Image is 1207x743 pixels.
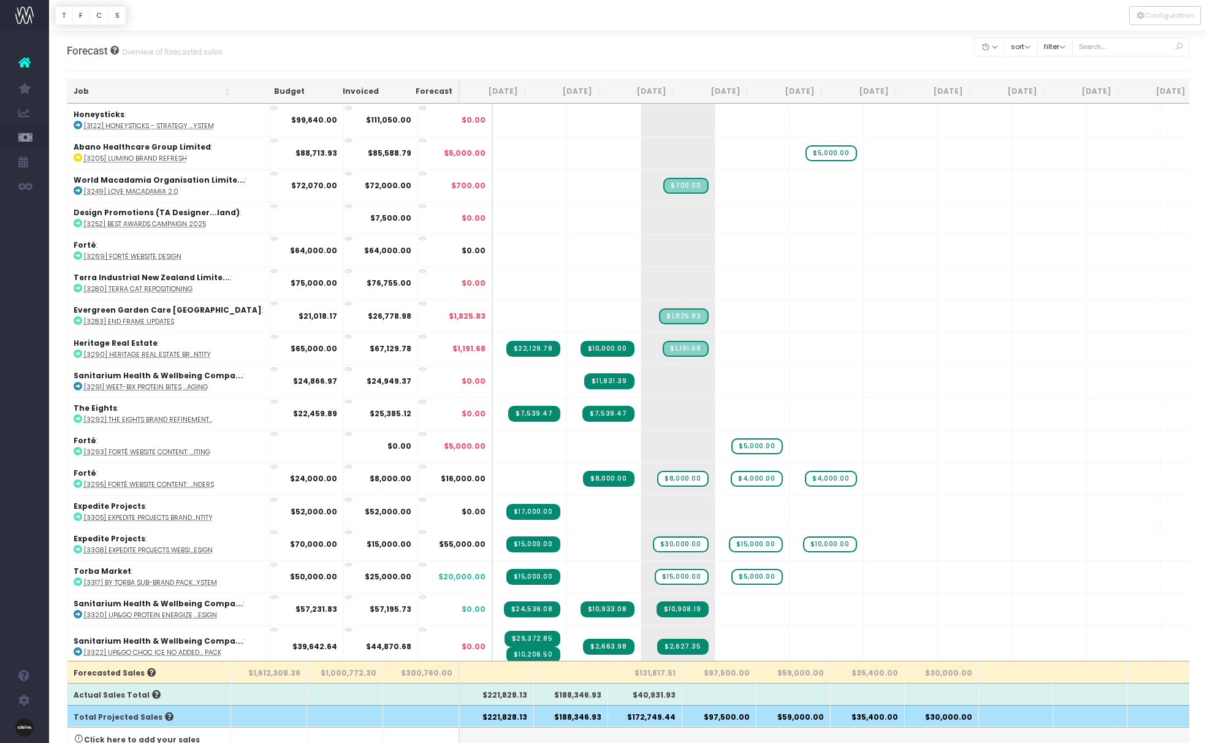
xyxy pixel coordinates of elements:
[805,145,856,161] span: wayahead Sales Forecast Item
[108,6,126,25] button: S
[462,278,485,289] span: $0.00
[84,578,217,587] abbr: [3317] By Torba Sub-Brand Packaging System
[366,115,411,125] strong: $111,050.00
[1004,37,1038,56] button: sort
[583,639,634,655] span: Streamtime Invoice: 3857 – [3322] UP&GO Choc Ice No Added Sugar - 250ml & 12x250mL pack
[905,80,979,104] th: Dec 25: activate to sort column ascending
[84,415,213,424] abbr: [3292] The Eights Brand Refinement
[462,376,485,387] span: $0.00
[55,6,126,25] div: Vertical button group
[84,480,214,489] abbr: [3295] Forté Website Content: Emotive Product Renders
[584,373,634,389] span: Streamtime Invoice: 3854 – [3291] Weet-Bix Protein Bites Packaging - Phase 02
[74,305,262,315] strong: Evergreen Garden Care [GEOGRAPHIC_DATA]
[534,705,608,727] th: $188,346.93
[67,462,270,495] td: :
[370,343,411,354] strong: $67,129.78
[452,343,485,354] span: $1,191.68
[293,376,337,386] strong: $24,866.97
[74,598,243,609] strong: Sanitarium Health & Wellbeing Compa...
[84,513,213,522] abbr: [3305] Expedite Projects Brand Identity
[756,705,831,727] th: $59,000.00
[67,495,270,528] td: :
[364,245,411,256] strong: $64,000.00
[659,308,708,324] span: Streamtime Draft Invoice: 3870 – [3283] End Frame Updates
[581,341,634,357] span: Streamtime Invoice: 3860 – [3290] Heritage Real Estate Brand Identity
[74,207,240,218] strong: Design Promotions (TA Designer...land)
[583,471,634,487] span: Streamtime Invoice: 3861 – [3295] Forté Website Content: Emotive Product Renders
[89,6,109,25] button: C
[84,284,192,294] abbr: [3280] Terra Cat Repositioning
[67,234,270,267] td: :
[74,566,131,576] strong: Torba Market
[663,178,708,194] span: Streamtime Draft Invoice: 3868 – [3249] Love Macadamia 2.0
[460,80,534,104] th: Jun 25: activate to sort column ascending
[505,631,560,647] span: Streamtime Invoice: 3841 – [3322] UP&GO Choc Ice No Added Sugar - 250ml & 12x250mL pack
[67,593,270,625] td: :
[462,506,485,517] span: $0.00
[368,148,411,158] strong: $85,588.79
[67,705,231,727] th: Total Projected Sales
[74,403,117,413] strong: The Eights
[67,45,108,57] span: Forecast
[444,441,485,452] span: $5,000.00
[608,705,682,727] th: $172,749.44
[299,311,337,321] strong: $21,018.17
[1127,80,1201,104] th: Mar 26: activate to sort column ascending
[67,683,231,705] th: Actual Sales Total
[295,604,337,614] strong: $57,231.83
[657,601,709,617] span: Streamtime Invoice: 3866 – [3320] UP&GO Protein Energize 250mL FOP Artwork
[295,148,337,158] strong: $88,713.93
[608,661,682,683] th: $131,817.51
[653,536,709,552] span: wayahead Sales Forecast Item
[506,504,560,520] span: Streamtime Invoice: 3853 – [3305] Expedite Projects Brand Identity
[67,560,270,593] td: :
[731,471,782,487] span: wayahead Sales Forecast Item
[84,187,178,196] abbr: [3249] Love Macadamia 2.0
[67,332,270,365] td: :
[74,240,96,250] strong: Forté
[608,80,682,104] th: Aug 25: activate to sort column ascending
[385,80,460,104] th: Forecast
[905,661,979,683] th: $30,000.00
[1037,37,1073,56] button: filter
[439,539,485,550] span: $55,000.00
[682,80,756,104] th: Sep 25: activate to sort column ascending
[84,448,210,457] abbr: [3293] Forté Website Content: Copywriting
[74,175,245,185] strong: World Macadamia Organisation Limite...
[291,506,337,517] strong: $52,000.00
[370,473,411,484] strong: $8,000.00
[831,705,905,727] th: $35,400.00
[74,370,243,381] strong: Sanitarium Health & Wellbeing Compa...
[387,441,411,451] strong: $0.00
[67,267,270,299] td: :
[729,536,783,552] span: wayahead Sales Forecast Item
[506,341,560,357] span: Streamtime Invoice: 3846 – [3290] Heritage Real Estate Brand Identity
[462,245,485,256] span: $0.00
[462,213,485,224] span: $0.00
[368,311,411,321] strong: $26,778.98
[1053,80,1127,104] th: Feb 26: activate to sort column ascending
[365,180,411,191] strong: $72,000.00
[979,80,1053,104] th: Jan 26: activate to sort column ascending
[291,278,337,288] strong: $75,000.00
[84,219,206,229] abbr: [3252] Best Awards Campaign 2025
[504,601,560,617] span: Streamtime Invoice: 3840 – [3320] UP&GO Protein Energize FOP Callout Concepts
[291,115,337,125] strong: $99,640.00
[682,705,756,727] th: $97,500.00
[582,406,634,422] span: Streamtime Invoice: 3858 – [3292] The Eights Brand Refinement
[365,571,411,582] strong: $25,000.00
[581,601,634,617] span: Streamtime Invoice: 3855 – [3320] UP&GO Protein Energize FOP 12x250mL Fridge Packs
[55,6,73,25] button: T
[663,341,708,357] span: Streamtime Draft Invoice: 3874 – [3290] Heritage Real Estate Brand Identity
[74,533,145,544] strong: Expedite Projects
[831,80,905,104] th: Nov 25: activate to sort column ascending
[370,408,411,419] strong: $25,385.12
[292,641,337,652] strong: $39,642.64
[84,611,217,620] abbr: [3320] UP&GO Protein Energize FOP Callout Design
[15,718,34,737] img: images/default_profile_image.png
[74,142,211,152] strong: Abano Healthcare Group Limited
[74,468,96,478] strong: Forté
[756,80,831,104] th: Oct 25: activate to sort column ascending
[462,604,485,615] span: $0.00
[657,639,708,655] span: Streamtime Invoice: 3869 – [3322] UP&GO Choc Ice No Added Sugar - 250ml & 12x250mL pack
